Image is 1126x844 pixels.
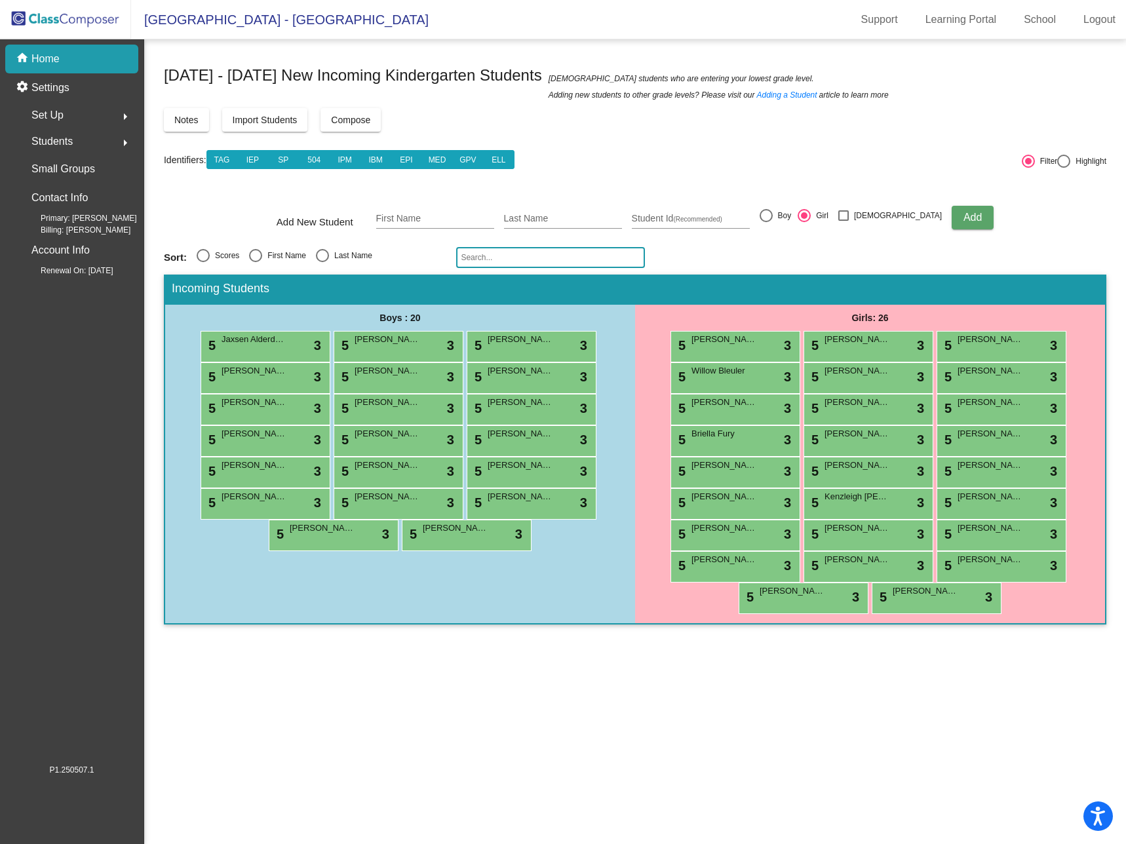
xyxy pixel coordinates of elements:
span: [PERSON_NAME] [691,396,757,409]
span: Sort: [164,252,187,263]
mat-icon: arrow_right [117,109,133,125]
span: [PERSON_NAME] [691,553,757,566]
button: MED [421,150,453,169]
div: Girl [811,210,828,221]
span: 5 [743,590,754,604]
span: Renewal On: [DATE] [20,265,113,277]
span: 3 [1050,461,1057,481]
span: 5 [205,464,216,478]
span: 5 [941,527,952,541]
span: Jaxsen Alderdyce [222,333,287,346]
button: SP [267,150,299,169]
span: 3 [784,336,791,355]
span: Import Students [233,115,298,125]
span: 3 [382,524,389,544]
a: Logout [1073,9,1126,30]
span: [PERSON_NAME] [355,459,420,472]
span: 5 [471,338,482,353]
a: Identifiers: [164,155,206,165]
span: 5 [471,432,482,447]
a: Learning Portal [915,9,1007,30]
span: 5 [675,464,686,478]
button: TAG [206,150,238,169]
span: 5 [941,495,952,510]
span: 3 [917,398,924,418]
span: 5 [941,432,952,447]
span: 5 [471,464,482,478]
span: 3 [1050,556,1057,575]
span: 5 [941,370,952,384]
span: 3 [447,493,454,512]
span: 3 [784,367,791,387]
span: 3 [447,336,454,355]
mat-icon: settings [16,80,31,96]
div: Boys : 20 [165,305,635,331]
span: 5 [471,495,482,510]
div: Last Name [329,250,372,261]
span: 3 [784,493,791,512]
span: 3 [314,461,321,481]
span: 3 [447,367,454,387]
span: [PERSON_NAME] [222,490,287,503]
span: 5 [941,464,952,478]
span: 3 [1050,367,1057,387]
span: [PERSON_NAME] [958,522,1023,535]
span: Add [963,212,982,223]
span: 5 [808,338,819,353]
input: First Name [376,214,494,224]
span: 3 [580,398,587,418]
span: 3 [1050,336,1057,355]
span: 5 [941,338,952,353]
span: 5 [205,495,216,510]
div: Scores [210,250,239,261]
span: 5 [675,370,686,384]
span: Students [31,132,73,151]
span: 3 [580,493,587,512]
span: [PERSON_NAME] [488,459,553,472]
span: [PERSON_NAME] [355,490,420,503]
span: 5 [808,495,819,510]
span: 5 [808,464,819,478]
span: 5 [273,527,284,541]
span: 5 [808,370,819,384]
div: Highlight [1070,155,1106,167]
div: First Name [262,250,306,261]
span: 3 [1050,430,1057,450]
span: [PERSON_NAME] [488,364,553,377]
span: [PERSON_NAME] [958,459,1023,472]
span: [PERSON_NAME] [760,585,825,598]
a: School [1013,9,1066,30]
span: [PERSON_NAME] [222,396,287,409]
span: 3 [784,461,791,481]
span: [PERSON_NAME] [958,396,1023,409]
span: [PERSON_NAME] [958,364,1023,377]
span: 3 [314,430,321,450]
span: [PERSON_NAME] [958,333,1023,346]
span: [PERSON_NAME] [825,396,890,409]
span: [PERSON_NAME] [825,553,890,566]
span: Willow Bleuler [691,364,757,377]
p: Settings [31,80,69,96]
span: 3 [917,461,924,481]
span: 5 [808,527,819,541]
span: [PERSON_NAME] [222,427,287,440]
span: 5 [338,370,349,384]
button: Add [952,206,994,229]
span: [PERSON_NAME] [958,427,1023,440]
p: Small Groups [31,160,95,178]
span: 5 [338,495,349,510]
span: 5 [406,527,417,541]
input: Search... [456,247,645,268]
p: Contact Info [31,189,88,207]
button: EPI [391,150,422,169]
span: 5 [338,432,349,447]
span: Briella Fury [691,427,757,440]
span: 5 [471,370,482,384]
mat-radio-group: Select an option [164,249,446,266]
span: 5 [338,401,349,415]
span: [GEOGRAPHIC_DATA] - [GEOGRAPHIC_DATA] [131,9,429,30]
a: Adding a Student [757,88,817,102]
span: 3 [1050,524,1057,544]
button: IBM [360,150,391,169]
span: 3 [784,430,791,450]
